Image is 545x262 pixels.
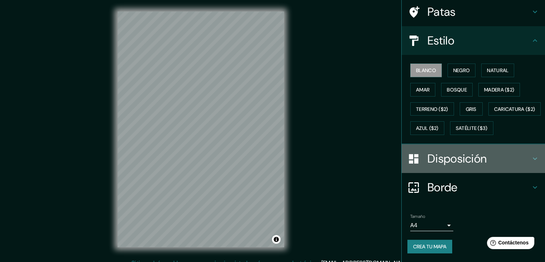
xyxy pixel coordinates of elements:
[410,220,453,231] div: A4
[416,86,430,93] font: Amar
[402,173,545,202] div: Borde
[410,121,444,135] button: Azul ($2)
[494,106,535,112] font: Caricatura ($2)
[407,240,452,253] button: Crea tu mapa
[410,214,425,219] font: Tamaño
[448,64,476,77] button: Negro
[410,64,442,77] button: Blanco
[487,67,508,74] font: Natural
[416,67,436,74] font: Blanco
[460,102,483,116] button: Gris
[478,83,520,97] button: Madera ($2)
[484,86,514,93] font: Madera ($2)
[402,26,545,55] div: Estilo
[427,151,487,166] font: Disposición
[466,106,477,112] font: Gris
[410,221,417,229] font: A4
[441,83,473,97] button: Bosque
[272,235,281,244] button: Activar o desactivar atribución
[416,106,448,112] font: Terreno ($2)
[427,180,458,195] font: Borde
[447,86,467,93] font: Bosque
[481,234,537,254] iframe: Lanzador de widgets de ayuda
[416,125,439,132] font: Azul ($2)
[410,102,454,116] button: Terreno ($2)
[481,64,514,77] button: Natural
[456,125,488,132] font: Satélite ($3)
[427,4,456,19] font: Patas
[413,243,446,250] font: Crea tu mapa
[427,33,454,48] font: Estilo
[453,67,470,74] font: Negro
[118,11,284,247] canvas: Mapa
[410,83,435,97] button: Amar
[402,144,545,173] div: Disposición
[450,121,493,135] button: Satélite ($3)
[488,102,541,116] button: Caricatura ($2)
